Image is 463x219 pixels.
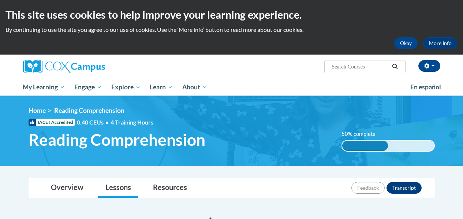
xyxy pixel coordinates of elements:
[182,83,207,92] span: About
[29,130,205,149] span: Reading Comprehension
[23,60,155,73] a: Cox Campus
[406,79,446,95] a: En español
[29,119,75,126] span: IACET Accredited
[5,7,458,22] h2: This site uses cookies to help improve your learning experience.
[44,178,91,198] a: Overview
[178,79,212,96] a: About
[23,60,105,73] img: Cox Campus
[146,178,194,198] a: Resources
[74,83,102,92] span: Engage
[351,182,385,194] button: Feedback
[331,62,389,71] input: Search Courses
[5,26,458,34] p: By continuing to use the site you agree to our use of cookies. Use the ‘More info’ button to read...
[423,37,458,49] a: More Info
[18,79,446,96] div: Main menu
[394,37,418,49] button: Okay
[105,119,109,126] span: •
[389,62,400,71] button: Search
[18,79,70,96] a: My Learning
[410,83,441,91] span: En español
[150,83,173,92] span: Learn
[54,107,124,114] span: Reading Comprehension
[70,79,107,96] a: Engage
[107,79,145,96] a: Explore
[418,60,440,72] button: Account Settings
[111,119,153,126] span: 4 Training Hours
[77,118,111,126] span: 0.40 CEUs
[341,130,384,138] label: 50% complete
[29,107,46,114] a: Home
[23,83,65,92] span: My Learning
[145,79,178,96] a: Learn
[342,141,388,151] div: 50% complete
[98,178,138,198] a: Lessons
[111,83,141,92] span: Explore
[387,182,422,194] button: Transcript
